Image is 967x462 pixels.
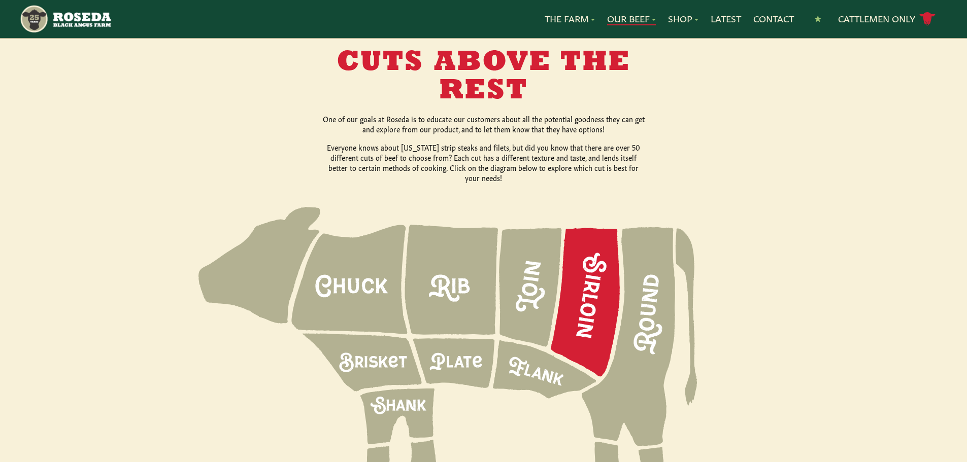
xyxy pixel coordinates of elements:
h2: Cuts Above The Rest [289,49,679,105]
a: Cattlemen Only [838,10,936,28]
a: Latest [711,12,741,25]
a: The Farm [545,12,595,25]
a: Shop [668,12,698,25]
a: Our Beef [607,12,656,25]
a: Contact [753,12,794,25]
p: One of our goals at Roseda is to educate our customers about all the potential goodness they can ... [321,114,646,134]
p: Everyone knows about [US_STATE] strip steaks and filets, but did you know that there are over 50 ... [321,142,646,183]
img: https://roseda.com/wp-content/uploads/2021/05/roseda-25-header.png [19,4,110,34]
